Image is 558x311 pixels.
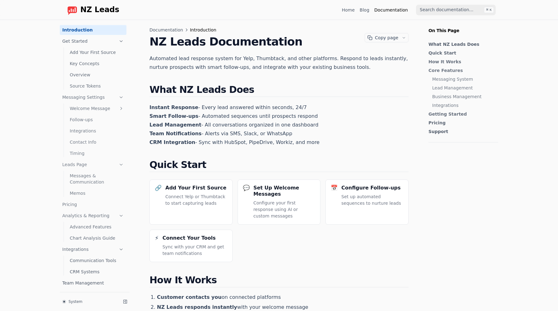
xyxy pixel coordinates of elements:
[374,7,408,13] a: Documentation
[163,235,216,241] h3: Connect Your Tools
[67,47,126,57] a: Add Your First Source
[149,113,198,119] strong: Smart Follow-ups
[157,304,237,310] strong: NZ Leads responds instantly
[67,59,126,69] a: Key Concepts
[80,6,119,14] span: NZ Leads
[149,84,409,97] h2: What NZ Leads Does
[149,275,409,287] h2: How It Works
[149,54,409,72] p: Automated lead response system for Yelp, Thumbtack, and other platforms. Respond to leads instant...
[325,179,409,225] a: 📅Configure Follow-upsSet up automated sequences to nurture leads
[60,36,126,46] a: Get Started
[60,25,126,35] a: Introduction
[253,185,315,197] h3: Set Up Welcome Messages
[428,120,495,126] a: Pricing
[253,200,315,219] p: Configure your first response using AI or custom messages
[428,111,495,117] a: Getting Started
[67,5,77,15] img: logo
[428,128,495,135] a: Support
[157,304,409,311] li: with your welcome message
[67,70,126,80] a: Overview
[60,297,118,306] button: System
[60,199,126,209] a: Pricing
[60,278,126,288] a: Team Management
[428,59,495,65] a: How It Works
[149,36,409,48] h1: NZ Leads Documentation
[190,27,216,33] span: Introduction
[67,126,126,136] a: Integrations
[149,230,233,262] a: ⚡Connect Your ToolsSync with your CRM and get team notifications
[67,222,126,232] a: Advanced Features
[331,185,338,191] div: 📅
[432,93,495,100] a: Business Management
[342,7,355,13] a: Home
[428,67,495,74] a: Core Features
[67,256,126,266] a: Communication Tools
[149,103,409,147] p: - Every lead answered within seconds, 24/7 - Automated sequences until prospects respond - All co...
[60,244,126,254] a: Integrations
[67,188,126,198] a: Memos
[165,194,227,207] p: Connect Yelp or Thumbtack to start capturing leads
[149,179,233,225] a: 🔗Add Your First SourceConnect Yelp or Thumbtack to start capturing leads
[67,148,126,158] a: Timing
[67,137,126,147] a: Contact Info
[157,294,409,301] li: on connected platforms
[423,20,503,34] p: On This Page
[121,297,130,306] button: Collapse sidebar
[149,139,195,145] strong: CRM Integration
[428,50,495,56] a: Quick Start
[62,5,119,15] a: Home page
[360,7,369,13] a: Blog
[165,185,226,191] h3: Add Your First Source
[238,179,321,225] a: 💬Set Up Welcome MessagesConfigure your first response using AI or custom messages
[432,85,495,91] a: Lead Management
[60,92,126,102] a: Messaging Settings
[157,294,222,300] strong: Customer contacts you
[67,103,126,113] a: Welcome Message
[67,81,126,91] a: Source Tokens
[155,185,162,191] div: 🔗
[67,115,126,125] a: Follow-ups
[67,233,126,243] a: Chart Analysis Guide
[341,185,400,191] h3: Configure Follow-ups
[432,76,495,82] a: Messaging System
[149,159,409,172] h2: Quick Start
[149,104,198,110] strong: Instant Response
[60,160,126,170] a: Leads Page
[432,102,495,108] a: Integrations
[428,41,495,47] a: What NZ Leads Does
[149,131,201,136] strong: Team Notifications
[149,27,183,33] span: Documentation
[365,33,400,42] button: Copy page
[60,211,126,221] a: Analytics & Reporting
[163,244,227,257] p: Sync with your CRM and get team notifications
[149,122,201,128] strong: Lead Management
[243,185,250,191] div: 💬
[155,235,159,241] div: ⚡
[67,171,126,187] a: Messages & Communication
[416,5,496,15] input: Search documentation…
[341,194,403,207] p: Set up automated sequences to nurture leads
[67,267,126,277] a: CRM Systems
